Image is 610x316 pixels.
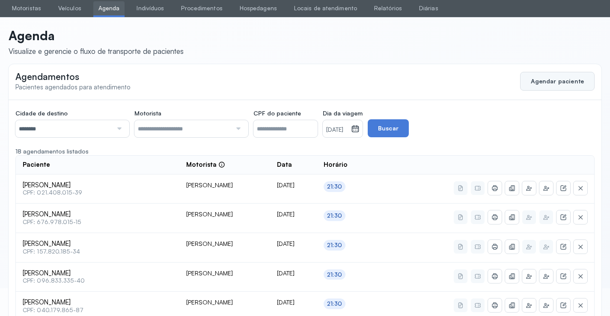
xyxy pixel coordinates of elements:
div: 21:30 [327,212,342,219]
div: [DATE] [277,269,310,277]
a: Diárias [414,1,443,15]
div: 18 agendamentos listados [15,148,595,155]
small: [DATE] [326,126,348,134]
a: Motoristas [7,1,46,15]
p: Agenda [9,28,184,43]
span: CPF: 021.408.015-39 [23,189,173,196]
div: [PERSON_NAME] [186,298,263,306]
span: Data [277,161,292,169]
span: Horário [324,161,348,169]
div: 21:30 [327,183,342,190]
span: CPF do paciente [253,109,301,117]
div: [PERSON_NAME] [186,181,263,189]
span: [PERSON_NAME] [23,298,173,307]
span: Paciente [23,161,50,169]
div: [DATE] [277,298,310,306]
a: Relatórios [369,1,407,15]
span: CPF: 096.833.335-40 [23,277,173,284]
div: 21:30 [327,300,342,307]
a: Locais de atendimento [289,1,362,15]
span: [PERSON_NAME] [23,181,173,189]
a: Indivíduos [131,1,169,15]
span: Motorista [134,109,161,117]
div: Visualize e gerencie o fluxo de transporte de pacientes [9,47,184,56]
span: [PERSON_NAME] [23,269,173,278]
div: Motorista [186,161,225,169]
span: [PERSON_NAME] [23,210,173,219]
a: Hospedagens [235,1,282,15]
div: [PERSON_NAME] [186,269,263,277]
div: [DATE] [277,181,310,189]
a: Agenda [93,1,125,15]
span: Dia da viagem [323,109,363,117]
span: Cidade de destino [15,109,68,117]
span: CPF: 676.978.015-15 [23,219,173,226]
div: [DATE] [277,240,310,248]
span: CPF: 040.179.865-87 [23,307,173,314]
span: Agendamentos [15,71,79,82]
div: [PERSON_NAME] [186,240,263,248]
span: [PERSON_NAME] [23,240,173,248]
div: [PERSON_NAME] [186,210,263,218]
a: Veículos [53,1,86,15]
div: 21:30 [327,242,342,249]
div: 21:30 [327,271,342,278]
button: Agendar paciente [520,72,595,91]
span: Pacientes agendados para atendimento [15,83,131,91]
div: [DATE] [277,210,310,218]
button: Buscar [368,119,409,137]
span: CPF: 157.820.185-34 [23,248,173,255]
a: Procedimentos [176,1,227,15]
